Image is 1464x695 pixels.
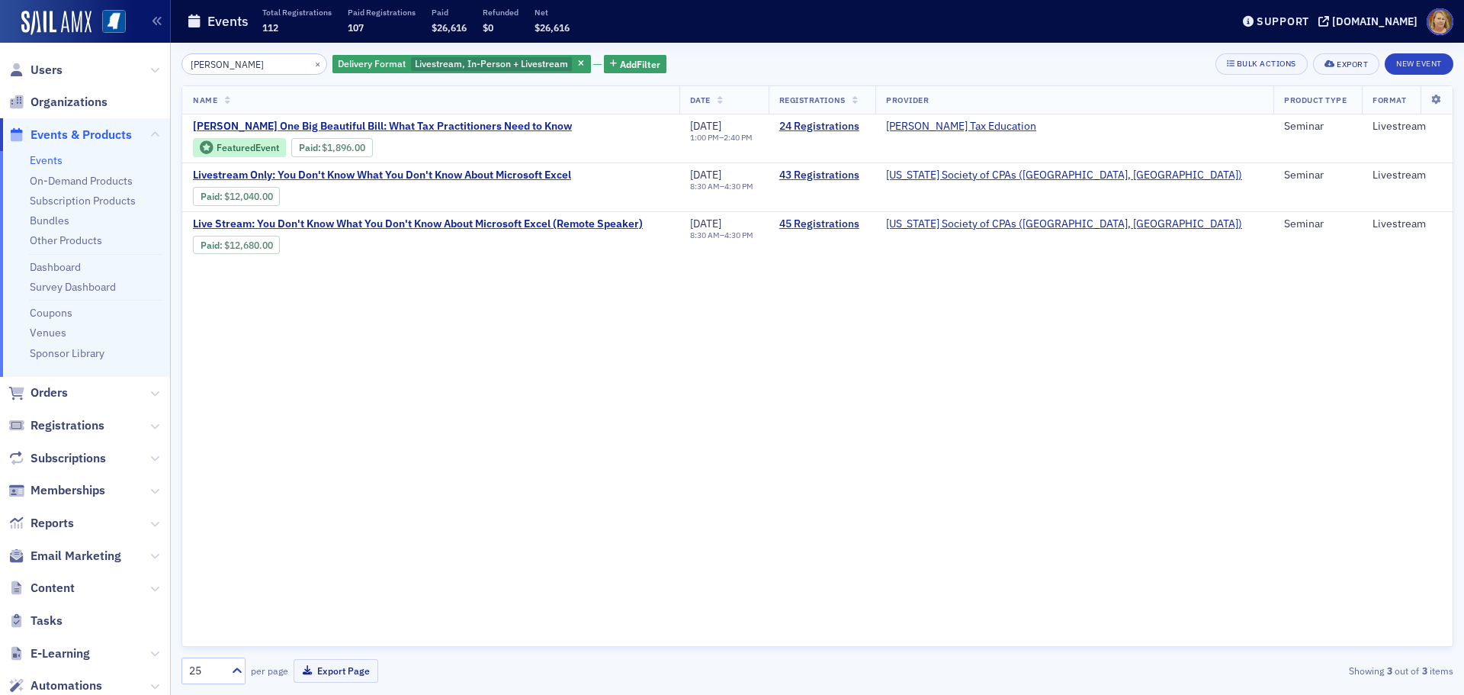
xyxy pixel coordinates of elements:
span: Automations [30,677,102,694]
div: 25 [189,663,223,679]
div: – [690,133,753,143]
time: 8:30 AM [690,230,720,240]
span: Reports [30,515,74,532]
span: Tasks [30,613,63,629]
a: Tasks [8,613,63,629]
input: Search… [181,53,327,75]
button: × [311,56,325,70]
a: [US_STATE] Society of CPAs ([GEOGRAPHIC_DATA], [GEOGRAPHIC_DATA]) [886,169,1242,182]
span: $26,616 [432,21,467,34]
a: Survey Dashboard [30,280,116,294]
span: Registrations [30,417,104,434]
div: [DOMAIN_NAME] [1332,14,1417,28]
a: 24 Registrations [779,120,865,134]
div: Bulk Actions [1237,60,1296,68]
span: Product Type [1284,95,1347,105]
a: Registrations [8,417,104,434]
h1: Events [207,12,249,31]
span: E-Learning [30,645,90,662]
span: [DATE] [690,119,721,133]
a: Events [30,153,63,167]
span: $1,896.00 [322,142,365,153]
a: Paid [201,240,220,251]
div: Paid: 44 - $1204000 [193,187,280,205]
p: Paid [432,7,467,18]
span: Orders [30,385,68,401]
a: Subscriptions [8,450,106,467]
span: Organizations [30,94,108,111]
span: $12,040.00 [224,191,273,202]
span: Email Marketing [30,548,121,565]
span: Registrations [779,95,846,105]
div: – [690,182,753,191]
img: SailAMX [102,10,126,34]
span: Don Farmer Tax Education [886,120,1036,134]
p: Total Registrations [262,7,332,18]
a: [PERSON_NAME] Tax Education [886,120,1036,134]
span: Content [30,580,75,597]
a: Email Marketing [8,548,121,565]
img: SailAMX [21,11,91,35]
div: Seminar [1284,217,1351,231]
a: Subscription Products [30,194,136,208]
a: [US_STATE] Society of CPAs ([GEOGRAPHIC_DATA], [GEOGRAPHIC_DATA]) [886,217,1242,231]
div: Paid: 46 - $1268000 [193,236,280,254]
time: 4:30 PM [724,230,753,240]
p: Net [535,7,570,18]
a: Users [8,62,63,79]
span: Memberships [30,482,105,499]
a: Reports [8,515,74,532]
a: Livestream Only: You Don't Know What You Don't Know About Microsoft Excel [193,169,571,182]
span: [DATE] [690,217,721,230]
span: Subscriptions [30,450,106,467]
div: Featured Event [193,138,286,157]
a: Sponsor Library [30,346,104,360]
time: 1:00 PM [690,132,719,143]
p: Refunded [483,7,518,18]
span: : [201,191,224,202]
div: Seminar [1284,169,1351,182]
span: Name [193,95,217,105]
span: 107 [348,21,364,34]
a: 45 Registrations [779,217,865,231]
span: Format [1372,95,1406,105]
a: Venues [30,326,66,339]
label: per page [251,664,288,677]
div: Paid: 29 - $189600 [291,138,373,156]
div: Livestream, In-Person + Livestream [332,55,591,74]
a: [PERSON_NAME] One Big Beautiful Bill: What Tax Practitioners Need to Know [193,120,572,134]
a: View Homepage [91,10,126,36]
div: Livestream [1372,120,1442,134]
div: Showing out of items [1040,664,1453,677]
span: Livestream, In-Person + Livestream [415,57,568,69]
strong: 3 [1419,664,1430,677]
div: Livestream [1372,217,1442,231]
a: Dashboard [30,260,81,274]
button: [DOMAIN_NAME] [1318,16,1423,27]
span: Provider [886,95,929,105]
button: Export Page [294,659,378,683]
a: Live Stream: You Don't Know What You Don't Know About Microsoft Excel (Remote Speaker) [193,217,643,231]
a: On-Demand Products [30,174,133,188]
span: Mississippi Society of CPAs (Ridgeland, MS) [886,169,1242,182]
button: Export [1313,53,1379,75]
a: Automations [8,677,102,694]
time: 8:30 AM [690,181,720,191]
a: Organizations [8,94,108,111]
span: $26,616 [535,21,570,34]
div: Support [1257,14,1309,28]
span: Date [690,95,711,105]
div: – [690,230,753,240]
a: E-Learning [8,645,90,662]
span: Users [30,62,63,79]
button: AddFilter [604,55,666,74]
div: Seminar [1284,120,1351,134]
time: 2:40 PM [724,132,753,143]
a: Paid [201,191,220,202]
a: Bundles [30,214,69,227]
span: Mississippi Society of CPAs (Ridgeland, MS) [886,217,1242,231]
a: Paid [299,142,318,153]
span: Profile [1427,8,1453,35]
